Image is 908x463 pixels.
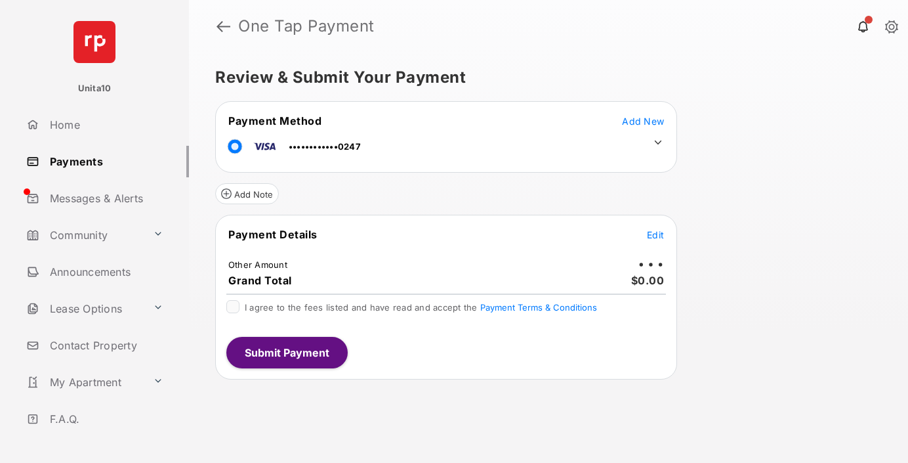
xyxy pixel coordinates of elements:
a: My Apartment [21,366,148,398]
p: Unita10 [78,82,112,95]
a: Messages & Alerts [21,183,189,214]
a: Home [21,109,189,141]
span: Grand Total [228,274,292,287]
td: Other Amount [228,259,288,271]
a: Announcements [21,256,189,288]
img: svg+xml;base64,PHN2ZyB4bWxucz0iaHR0cDovL3d3dy53My5vcmcvMjAwMC9zdmciIHdpZHRoPSI2NCIgaGVpZ2h0PSI2NC... [73,21,115,63]
span: Add New [622,116,664,127]
span: Payment Method [228,114,321,127]
button: Add New [622,114,664,127]
button: Add Note [215,183,279,204]
span: Payment Details [228,228,318,241]
a: Lease Options [21,293,148,324]
a: Payments [21,146,189,177]
span: I agree to the fees listed and have read and accept the [245,302,597,313]
h5: Review & Submit Your Payment [215,70,871,85]
strong: One Tap Payment [238,18,375,34]
span: ••••••••••••0247 [289,141,361,152]
a: Community [21,219,148,251]
a: Contact Property [21,330,189,361]
button: Submit Payment [226,337,348,368]
button: I agree to the fees listed and have read and accept the [480,302,597,313]
span: $0.00 [631,274,665,287]
span: Edit [647,229,664,240]
button: Edit [647,228,664,241]
a: F.A.Q. [21,403,189,435]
